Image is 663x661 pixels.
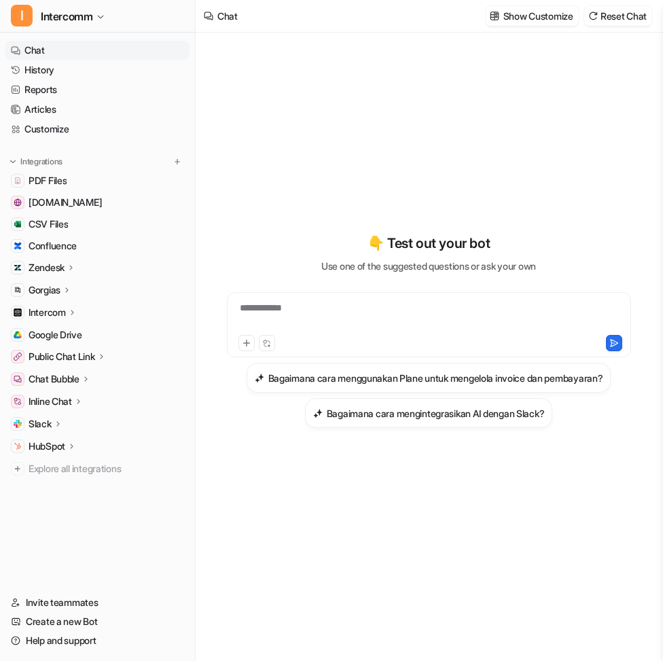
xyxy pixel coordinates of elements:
a: Help and support [5,631,190,650]
a: Explore all integrations [5,459,190,478]
img: Inline Chat [14,397,22,406]
img: explore all integrations [11,462,24,476]
p: HubSpot [29,440,65,453]
span: Intercomm [41,7,92,26]
p: Public Chat Link [29,350,95,363]
a: PDF FilesPDF Files [5,171,190,190]
a: www.helpdesk.com[DOMAIN_NAME] [5,193,190,212]
a: Create a new Bot [5,612,190,631]
span: I [11,5,33,26]
img: Google Drive [14,331,22,339]
p: 👇 Test out your bot [368,233,490,253]
img: expand menu [8,157,18,166]
a: Customize [5,120,190,139]
img: Confluence [14,242,22,250]
img: Slack [14,420,22,428]
button: Integrations [5,155,67,168]
a: Articles [5,100,190,119]
h3: Bagaimana cara menggunakan Plane untuk mengelola invoice dan pembayaran? [268,371,603,385]
img: CSV Files [14,220,22,228]
p: Intercom [29,306,66,319]
button: Reset Chat [584,6,652,26]
p: Chat Bubble [29,372,79,386]
img: Intercom [14,308,22,317]
img: Public Chat Link [14,353,22,361]
span: CSV Files [29,217,68,231]
a: Chat [5,41,190,60]
a: Reports [5,80,190,99]
a: Google DriveGoogle Drive [5,325,190,344]
img: Bagaimana cara mengintegrasikan AI dengan Slack? [313,408,323,418]
span: [DOMAIN_NAME] [29,196,102,209]
img: menu_add.svg [173,157,182,166]
img: Bagaimana cara menggunakan Plane untuk mengelola invoice dan pembayaran? [255,373,264,383]
a: ConfluenceConfluence [5,236,190,255]
p: Gorgias [29,283,60,297]
span: Explore all integrations [29,458,184,480]
div: Chat [217,9,238,23]
a: CSV FilesCSV Files [5,215,190,234]
h3: Bagaimana cara mengintegrasikan AI dengan Slack? [327,406,545,421]
p: Integrations [20,156,62,167]
button: Bagaimana cara menggunakan Plane untuk mengelola invoice dan pembayaran?Bagaimana cara menggunaka... [247,363,611,393]
img: Zendesk [14,264,22,272]
span: PDF Files [29,174,67,187]
p: Zendesk [29,261,65,274]
span: Confluence [29,239,77,253]
img: Gorgias [14,286,22,294]
a: Invite teammates [5,593,190,612]
span: Google Drive [29,328,82,342]
p: Slack [29,417,52,431]
button: Show Customize [486,6,579,26]
img: Chat Bubble [14,375,22,383]
img: www.helpdesk.com [14,198,22,207]
p: Show Customize [503,9,573,23]
img: HubSpot [14,442,22,450]
img: customize [490,11,499,21]
p: Use one of the suggested questions or ask your own [321,259,536,273]
button: Bagaimana cara mengintegrasikan AI dengan Slack?Bagaimana cara mengintegrasikan AI dengan Slack? [305,398,553,428]
img: PDF Files [14,177,22,185]
img: reset [588,11,598,21]
a: History [5,60,190,79]
p: Inline Chat [29,395,72,408]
